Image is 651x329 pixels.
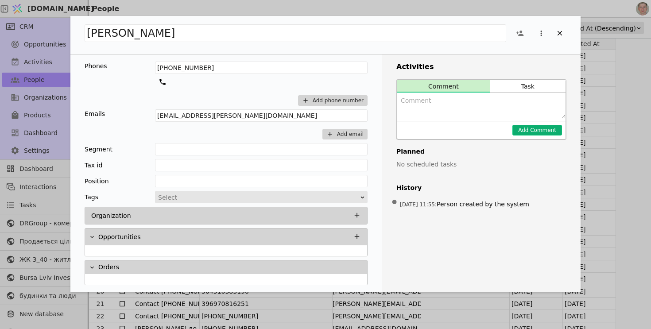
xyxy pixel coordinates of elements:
[490,80,566,93] button: Task
[512,125,562,135] button: Add Comment
[91,211,131,221] p: Organization
[396,183,566,193] h4: History
[396,147,566,156] h4: Planned
[396,62,566,72] h3: Activities
[85,143,112,155] div: Segment
[85,109,105,119] div: Emails
[298,95,368,106] button: Add phone number
[98,232,141,242] p: Opportunities
[98,263,119,272] p: Orders
[85,191,98,203] div: Tags
[437,201,529,208] span: Person created by the system
[396,160,566,169] p: No scheduled tasks
[390,191,399,214] span: •
[397,80,490,93] button: Comment
[85,159,102,171] div: Tax id
[85,175,109,187] div: Position
[400,201,437,208] span: [DATE] 11:55 :
[322,129,368,139] button: Add email
[85,62,107,71] div: Phones
[70,16,581,292] div: Add Opportunity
